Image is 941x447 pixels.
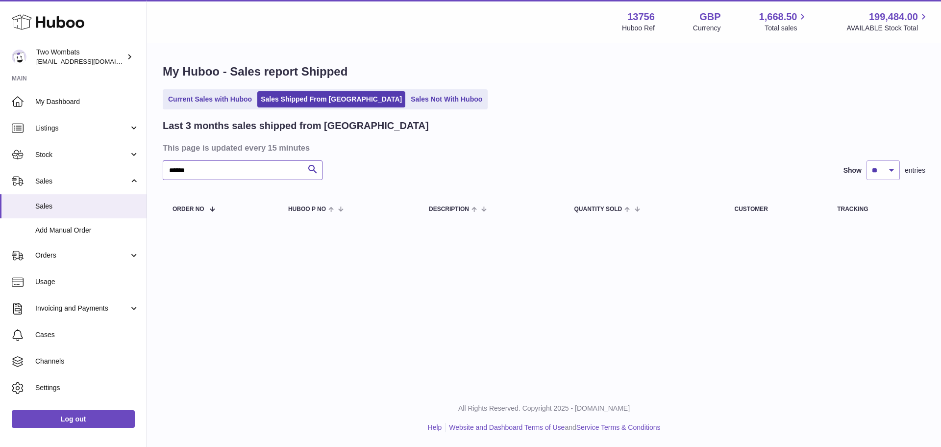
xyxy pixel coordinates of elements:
span: entries [905,166,925,175]
span: AVAILABLE Stock Total [846,24,929,33]
img: internalAdmin-13756@internal.huboo.com [12,50,26,64]
span: Sales [35,177,129,186]
div: Tracking [837,206,916,212]
span: Settings [35,383,139,393]
div: Huboo Ref [622,24,655,33]
span: Listings [35,124,129,133]
span: [EMAIL_ADDRESS][DOMAIN_NAME] [36,57,144,65]
p: All Rights Reserved. Copyright 2025 - [DOMAIN_NAME] [155,404,933,413]
span: Orders [35,251,129,260]
a: Website and Dashboard Terms of Use [449,423,565,431]
span: Description [429,206,469,212]
h1: My Huboo - Sales report Shipped [163,64,925,79]
a: Sales Shipped From [GEOGRAPHIC_DATA] [257,91,405,107]
span: 199,484.00 [869,10,918,24]
h3: This page is updated every 15 minutes [163,142,923,153]
div: Customer [734,206,817,212]
span: Add Manual Order [35,226,139,235]
span: Cases [35,330,139,340]
a: 1,668.50 Total sales [759,10,809,33]
span: 1,668.50 [759,10,797,24]
h2: Last 3 months sales shipped from [GEOGRAPHIC_DATA] [163,119,429,132]
li: and [446,423,660,432]
span: Invoicing and Payments [35,304,129,313]
a: Sales Not With Huboo [407,91,486,107]
span: Stock [35,150,129,159]
div: Currency [693,24,721,33]
strong: GBP [699,10,720,24]
span: Sales [35,202,139,211]
div: Two Wombats [36,48,124,66]
a: Log out [12,410,135,428]
a: Current Sales with Huboo [165,91,255,107]
label: Show [843,166,862,175]
span: Huboo P no [288,206,326,212]
strong: 13756 [627,10,655,24]
a: 199,484.00 AVAILABLE Stock Total [846,10,929,33]
span: Total sales [765,24,808,33]
span: Quantity Sold [574,206,622,212]
a: Help [428,423,442,431]
a: Service Terms & Conditions [576,423,661,431]
span: My Dashboard [35,97,139,106]
span: Channels [35,357,139,366]
span: Order No [173,206,204,212]
span: Usage [35,277,139,287]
